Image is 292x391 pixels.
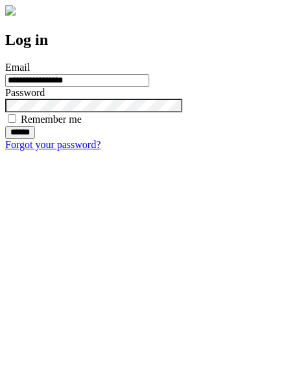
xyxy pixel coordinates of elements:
[5,5,16,16] img: logo-4e3dc11c47720685a147b03b5a06dd966a58ff35d612b21f08c02c0306f2b779.png
[5,62,30,73] label: Email
[5,87,45,98] label: Password
[5,31,287,49] h2: Log in
[5,139,101,150] a: Forgot your password?
[21,114,82,125] label: Remember me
